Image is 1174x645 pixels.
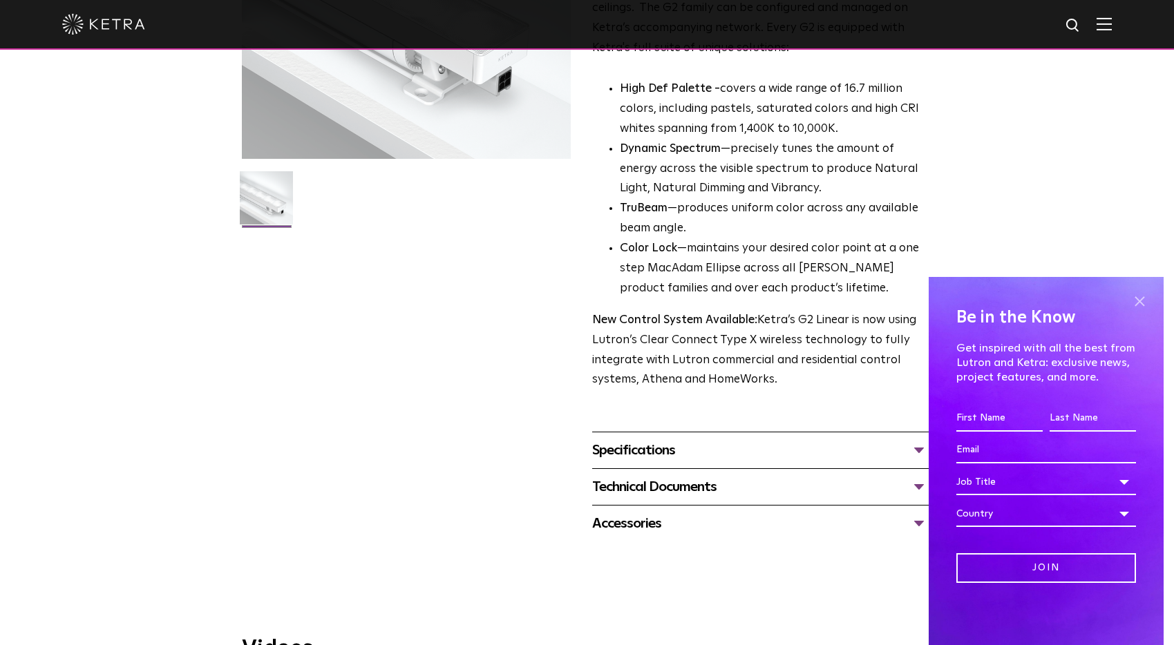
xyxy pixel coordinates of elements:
p: covers a wide range of 16.7 million colors, including pastels, saturated colors and high CRI whit... [620,79,929,139]
div: Country [956,501,1136,527]
input: First Name [956,405,1043,432]
li: —maintains your desired color point at a one step MacAdam Ellipse across all [PERSON_NAME] produc... [620,239,929,299]
strong: High Def Palette - [620,83,720,95]
p: Get inspired with all the best from Lutron and Ketra: exclusive news, project features, and more. [956,341,1136,384]
input: Join [956,553,1136,583]
li: —produces uniform color across any available beam angle. [620,199,929,239]
input: Last Name [1050,405,1136,432]
input: Email [956,437,1136,463]
img: Hamburger%20Nav.svg [1097,17,1112,30]
strong: TruBeam [620,202,668,214]
img: search icon [1065,17,1082,35]
h4: Be in the Know [956,305,1136,331]
img: G2-Linear-2021-Web-Square [240,171,293,235]
p: Ketra’s G2 Linear is now using Lutron’s Clear Connect Type X wireless technology to fully integra... [592,311,929,391]
div: Job Title [956,469,1136,495]
div: Specifications [592,439,929,461]
li: —precisely tunes the amount of energy across the visible spectrum to produce Natural Light, Natur... [620,139,929,200]
div: Accessories [592,512,929,535]
strong: Color Lock [620,242,677,254]
div: Technical Documents [592,476,929,498]
img: ketra-logo-2019-white [62,14,145,35]
strong: Dynamic Spectrum [620,143,721,155]
strong: New Control System Available: [592,314,757,326]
